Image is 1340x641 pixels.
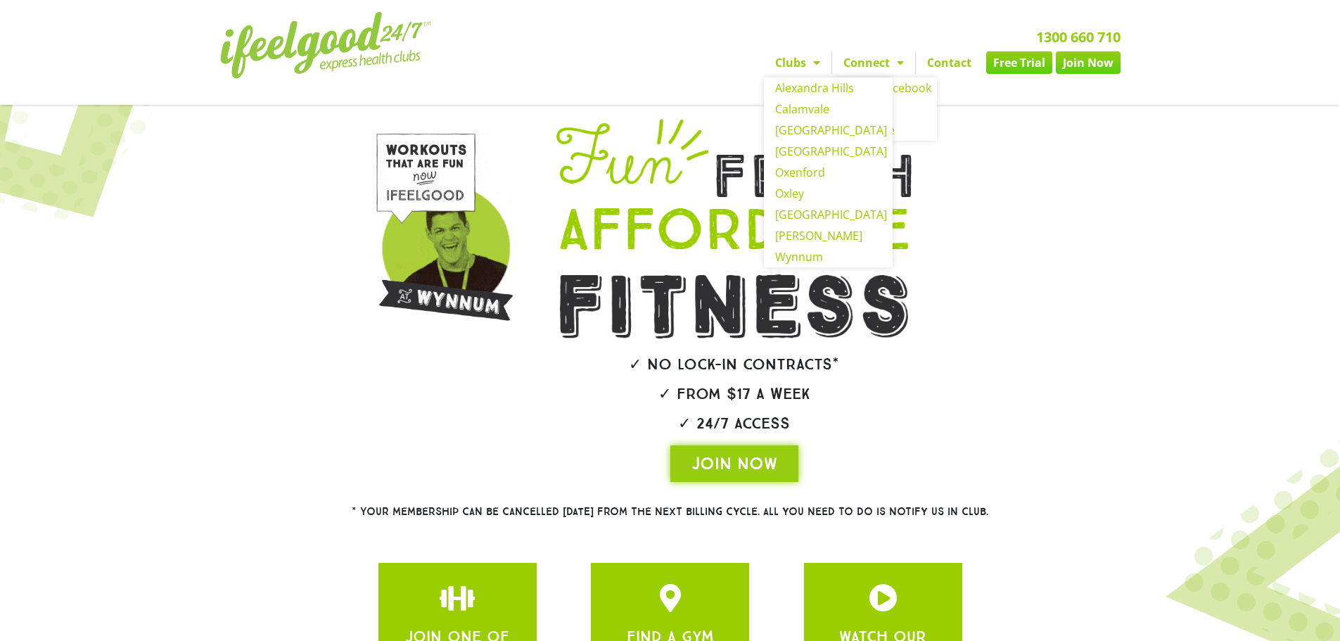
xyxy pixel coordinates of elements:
[764,246,893,267] a: Wynnum
[764,120,893,141] a: [GEOGRAPHIC_DATA]
[764,51,831,74] a: Clubs
[517,357,952,372] h2: ✓ No lock-in contracts*
[764,183,893,204] a: Oxley
[764,99,893,120] a: Calamvale
[517,416,952,431] h2: ✓ 24/7 Access
[443,584,471,612] a: JOIN ONE OF OUR CLUBS
[301,507,1040,517] h2: * Your membership can be cancelled [DATE] from the next billing cycle. All you need to do is noti...
[1056,51,1121,74] a: Join Now
[764,162,893,183] a: Oxenford
[986,51,1052,74] a: Free Trial
[764,77,893,267] ul: Clubs
[540,51,1121,74] nav: Menu
[764,225,893,246] a: [PERSON_NAME]
[1036,27,1121,46] a: 1300 660 710
[656,584,684,612] a: JOIN ONE OF OUR CLUBS
[764,77,893,99] a: Alexandra Hills
[916,51,983,74] a: Contact
[764,204,893,225] a: [GEOGRAPHIC_DATA]
[832,51,915,74] a: Connect
[869,584,897,612] a: JOIN ONE OF OUR CLUBS
[691,452,777,475] span: JOIN NOW
[517,386,952,402] h2: ✓ From $17 a week
[764,141,893,162] a: [GEOGRAPHIC_DATA]
[670,445,798,482] a: JOIN NOW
